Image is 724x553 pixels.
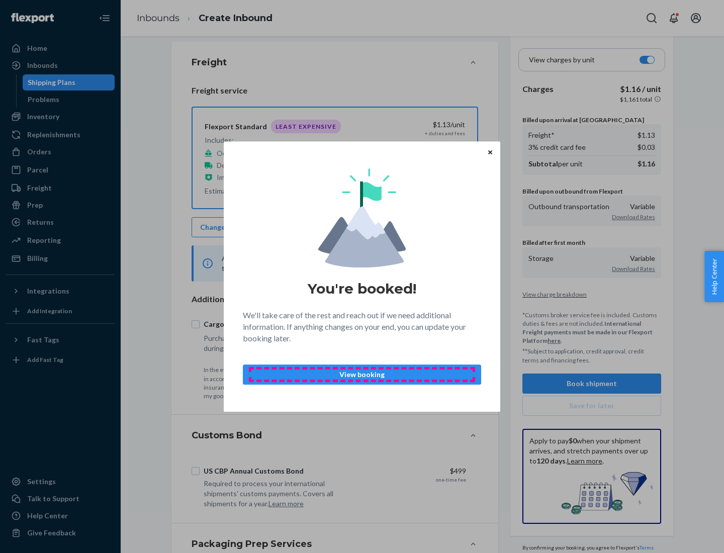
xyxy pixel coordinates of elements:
img: svg+xml,%3Csvg%20viewBox%3D%220%200%20174%20197%22%20fill%3D%22none%22%20xmlns%3D%22http%3A%2F%2F... [318,168,406,267]
p: We'll take care of the rest and reach out if we need additional information. If anything changes ... [243,310,481,344]
h1: You're booked! [308,280,416,298]
button: View booking [243,364,481,385]
button: Close [485,146,495,157]
p: View booking [251,370,473,380]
